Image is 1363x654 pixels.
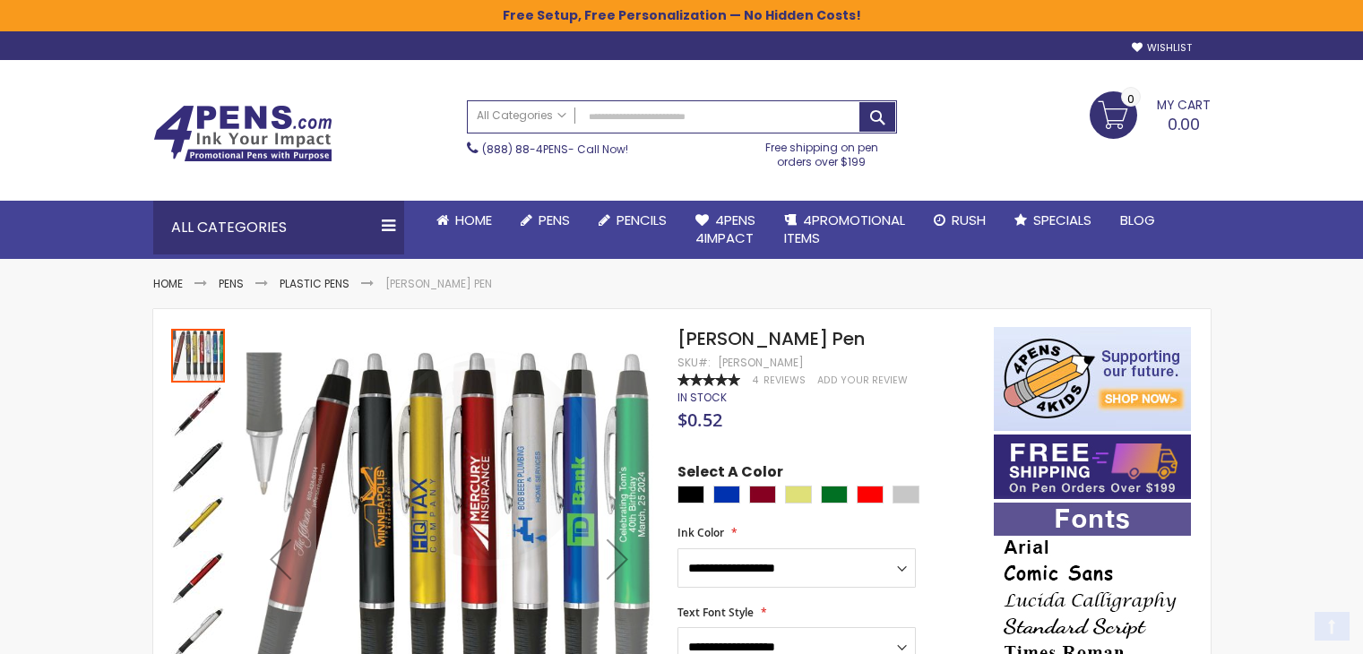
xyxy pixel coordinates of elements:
div: [PERSON_NAME] [718,356,804,370]
span: Select A Color [677,462,783,486]
a: Pencils [584,201,681,240]
img: Barton Pen [171,495,225,549]
span: 4Pens 4impact [695,211,755,247]
span: 4PROMOTIONAL ITEMS [784,211,905,247]
span: Reviews [763,374,806,387]
a: Wishlist [1132,41,1192,55]
img: Free shipping on orders over $199 [994,435,1191,499]
a: 4PROMOTIONALITEMS [770,201,919,259]
a: 4 Reviews [752,374,808,387]
div: Barton Pen [171,549,227,605]
img: Barton Pen [171,440,225,494]
span: Text Font Style [677,605,754,620]
div: Red [857,486,884,503]
span: [PERSON_NAME] Pen [677,326,865,351]
div: Barton Pen [171,383,227,438]
li: [PERSON_NAME] Pen [385,277,492,291]
span: Ink Color [677,525,724,540]
a: Pens [219,276,244,291]
span: - Call Now! [482,142,628,157]
img: Barton Pen [171,384,225,438]
span: Rush [952,211,986,229]
div: Green [821,486,848,503]
div: Barton Pen [171,494,227,549]
div: Blue [713,486,740,503]
div: All Categories [153,201,404,254]
span: Home [455,211,492,229]
a: 4Pens4impact [681,201,770,259]
a: Home [422,201,506,240]
span: Pencils [617,211,667,229]
span: In stock [677,390,727,405]
a: (888) 88-4PENS [482,142,568,157]
span: $0.52 [677,408,722,432]
strong: SKU [677,355,711,370]
a: 0.00 0 [1090,91,1211,136]
div: 100% [677,374,740,386]
span: Specials [1033,211,1091,229]
span: 0 [1127,90,1134,108]
span: Pens [539,211,570,229]
span: All Categories [477,108,566,123]
span: 0.00 [1168,113,1200,135]
div: Barton Pen [171,438,227,494]
div: Availability [677,391,727,405]
div: Gold [785,486,812,503]
a: All Categories [468,101,575,131]
div: Silver [893,486,919,503]
div: Burgundy [749,486,776,503]
a: Pens [506,201,584,240]
img: 4pens 4 kids [994,327,1191,431]
div: Barton Pen [171,327,227,383]
a: Add Your Review [817,374,908,387]
div: Free shipping on pen orders over $199 [746,133,897,169]
a: Home [153,276,183,291]
img: Barton Pen [171,551,225,605]
a: Rush [919,201,1000,240]
img: 4Pens Custom Pens and Promotional Products [153,105,332,162]
a: Specials [1000,201,1106,240]
span: 4 [752,374,758,387]
a: Plastic Pens [280,276,349,291]
span: Blog [1120,211,1155,229]
div: Black [677,486,704,503]
a: Blog [1106,201,1169,240]
iframe: Google Customer Reviews [1215,606,1363,654]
